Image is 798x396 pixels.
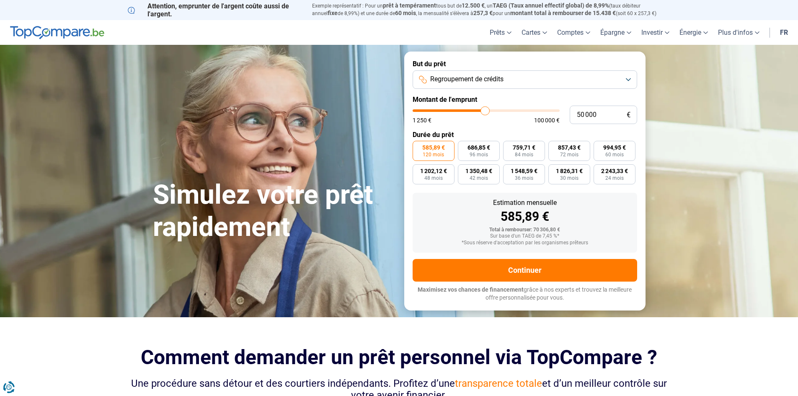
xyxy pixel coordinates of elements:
[420,168,447,174] span: 1 202,12 €
[413,96,637,104] label: Montant de l'emprunt
[413,286,637,302] p: grâce à nos experts et trouvez la meilleure offre personnalisée pour vous.
[413,131,637,139] label: Durée du prêt
[515,152,533,157] span: 84 mois
[413,117,431,123] span: 1 250 €
[430,75,504,84] span: Regroupement de crédits
[517,20,552,45] a: Cartes
[10,26,104,39] img: TopCompare
[424,176,443,181] span: 48 mois
[473,10,493,16] span: 257,3 €
[312,2,671,17] p: Exemple représentatif : Pour un tous but de , un (taux débiteur annuel de 8,99%) et une durée de ...
[560,176,578,181] span: 30 mois
[485,20,517,45] a: Prêts
[419,227,630,233] div: Total à rembourser: 70 306,80 €
[674,20,713,45] a: Énergie
[515,176,533,181] span: 36 mois
[419,210,630,223] div: 585,89 €
[395,10,416,16] span: 60 mois
[462,2,485,9] span: 12.500 €
[510,10,616,16] span: montant total à rembourser de 15.438 €
[552,20,595,45] a: Comptes
[328,10,338,16] span: fixe
[153,179,394,243] h1: Simulez votre prêt rapidement
[465,168,492,174] span: 1 350,48 €
[467,145,490,150] span: 686,85 €
[423,152,444,157] span: 120 mois
[422,145,445,150] span: 585,89 €
[418,286,524,293] span: Maximisez vos chances de financement
[558,145,581,150] span: 857,43 €
[556,168,583,174] span: 1 826,31 €
[419,233,630,239] div: Sur base d'un TAEG de 7,45 %*
[128,2,302,18] p: Attention, emprunter de l'argent coûte aussi de l'argent.
[534,117,560,123] span: 100 000 €
[493,2,609,9] span: TAEG (Taux annuel effectif global) de 8,99%
[605,152,624,157] span: 60 mois
[636,20,674,45] a: Investir
[775,20,793,45] a: fr
[605,176,624,181] span: 24 mois
[513,145,535,150] span: 759,71 €
[595,20,636,45] a: Épargne
[455,378,542,389] span: transparence totale
[627,111,630,119] span: €
[419,240,630,246] div: *Sous réserve d'acceptation par les organismes prêteurs
[560,152,578,157] span: 72 mois
[603,145,626,150] span: 994,95 €
[713,20,764,45] a: Plus d'infos
[470,152,488,157] span: 96 mois
[413,60,637,68] label: But du prêt
[511,168,537,174] span: 1 548,59 €
[413,259,637,282] button: Continuer
[601,168,628,174] span: 2 243,33 €
[128,346,671,369] h2: Comment demander un prêt personnel via TopCompare ?
[470,176,488,181] span: 42 mois
[413,70,637,89] button: Regroupement de crédits
[383,2,436,9] span: prêt à tempérament
[419,199,630,206] div: Estimation mensuelle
